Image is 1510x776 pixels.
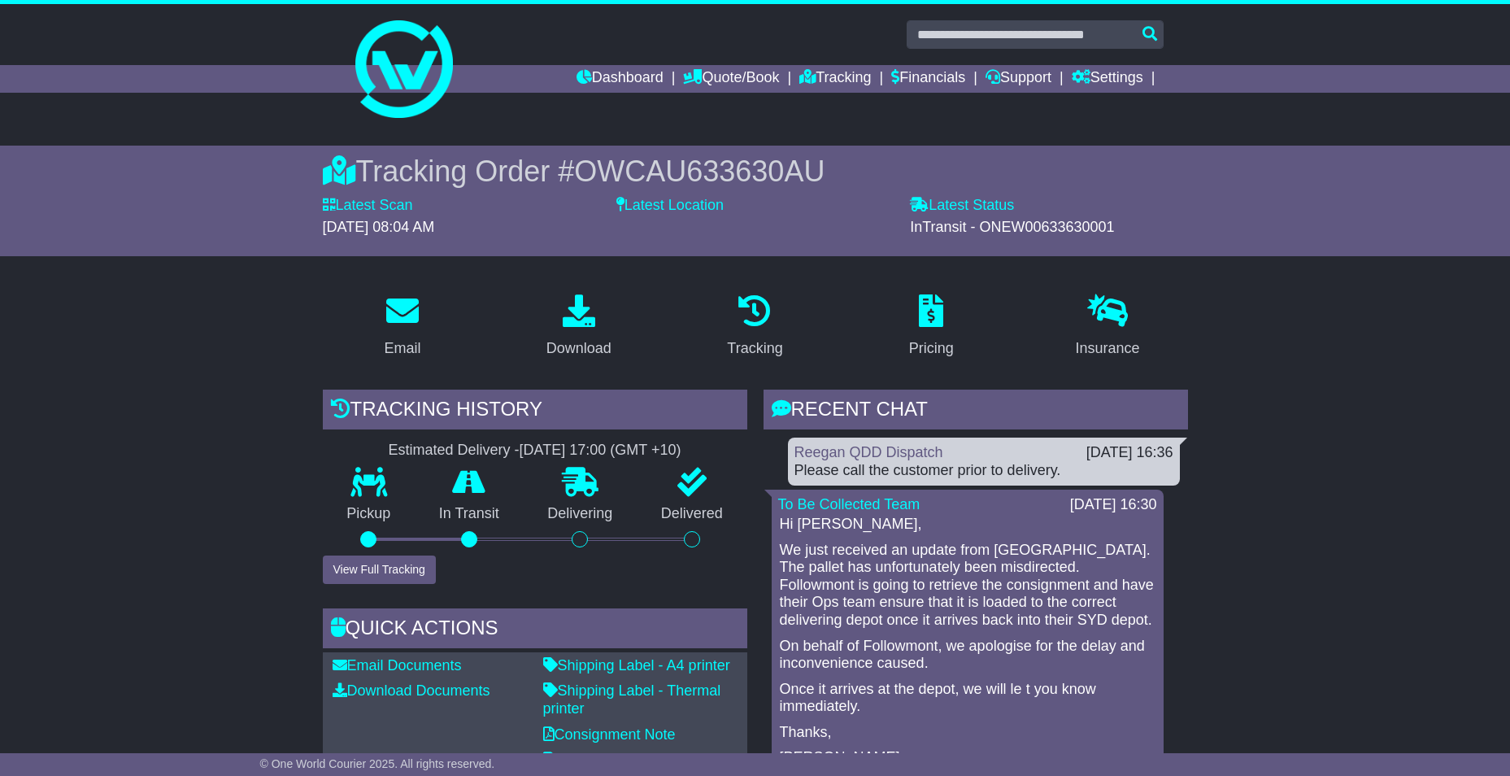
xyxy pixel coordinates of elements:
p: Thanks, [780,724,1155,742]
a: Quote/Book [683,65,779,93]
p: Once it arrives at the depot, we will le t you know immediately. [780,681,1155,716]
p: Hi [PERSON_NAME], [780,516,1155,534]
p: On behalf of Followmont, we apologise for the delay and inconvenience caused. [780,638,1155,673]
a: Shipping Label - A4 printer [543,657,730,674]
a: Consignment Note [543,726,676,743]
div: [DATE] 16:30 [1070,496,1157,514]
div: Please call the customer prior to delivery. [794,462,1173,480]
p: Pickup [323,505,416,523]
div: Tracking [727,338,782,360]
button: View Full Tracking [323,556,436,584]
div: Tracking history [323,390,747,434]
div: Tracking Order # [323,154,1188,189]
a: Support [986,65,1051,93]
label: Latest Location [616,197,724,215]
p: In Transit [415,505,524,523]
span: InTransit - ONEW00633630001 [910,219,1114,235]
a: Reegan QDD Dispatch [794,444,943,460]
div: Download [546,338,611,360]
div: RECENT CHAT [764,390,1188,434]
p: Delivering [524,505,638,523]
a: Pricing [899,289,964,365]
a: Financials [891,65,965,93]
a: Download Documents [333,682,490,699]
label: Latest Status [910,197,1014,215]
p: We just received an update from [GEOGRAPHIC_DATA]. The pallet has unfortunately been misdirected.... [780,542,1155,630]
a: Tracking [799,65,871,93]
a: Tracking [716,289,793,365]
a: Email Documents [333,657,462,674]
div: [DATE] 17:00 (GMT +10) [520,442,681,460]
p: [PERSON_NAME] [780,749,1155,767]
span: OWCAU633630AU [574,155,825,188]
div: Email [384,338,420,360]
div: Insurance [1076,338,1140,360]
span: © One World Courier 2025. All rights reserved. [260,757,495,770]
a: Original Address Label [543,752,702,768]
p: Delivered [637,505,747,523]
div: [DATE] 16:36 [1086,444,1173,462]
a: Download [536,289,622,365]
div: Estimated Delivery - [323,442,747,460]
label: Latest Scan [323,197,413,215]
a: To Be Collected Team [778,496,920,512]
a: Insurance [1065,289,1151,365]
div: Quick Actions [323,608,747,652]
div: Pricing [909,338,954,360]
a: Shipping Label - Thermal printer [543,682,721,717]
span: [DATE] 08:04 AM [323,219,435,235]
a: Email [373,289,431,365]
a: Settings [1072,65,1143,93]
a: Dashboard [577,65,664,93]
